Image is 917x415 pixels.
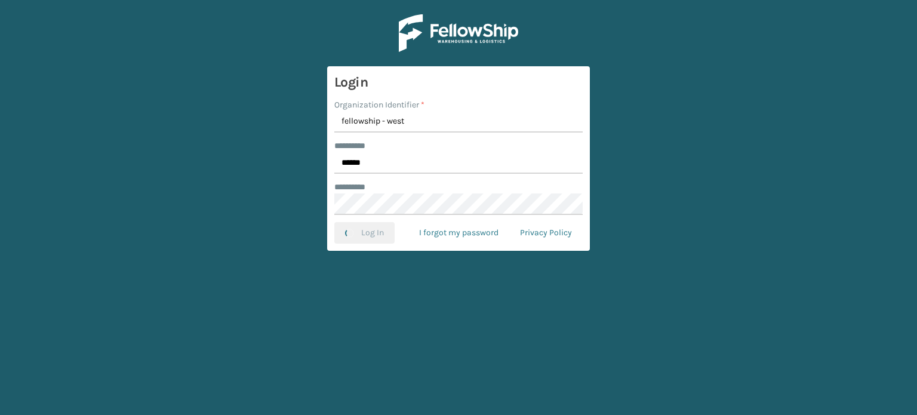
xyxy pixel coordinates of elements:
h3: Login [334,73,583,91]
label: Organization Identifier [334,99,424,111]
a: I forgot my password [408,222,509,244]
a: Privacy Policy [509,222,583,244]
button: Log In [334,222,395,244]
img: Logo [399,14,518,52]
